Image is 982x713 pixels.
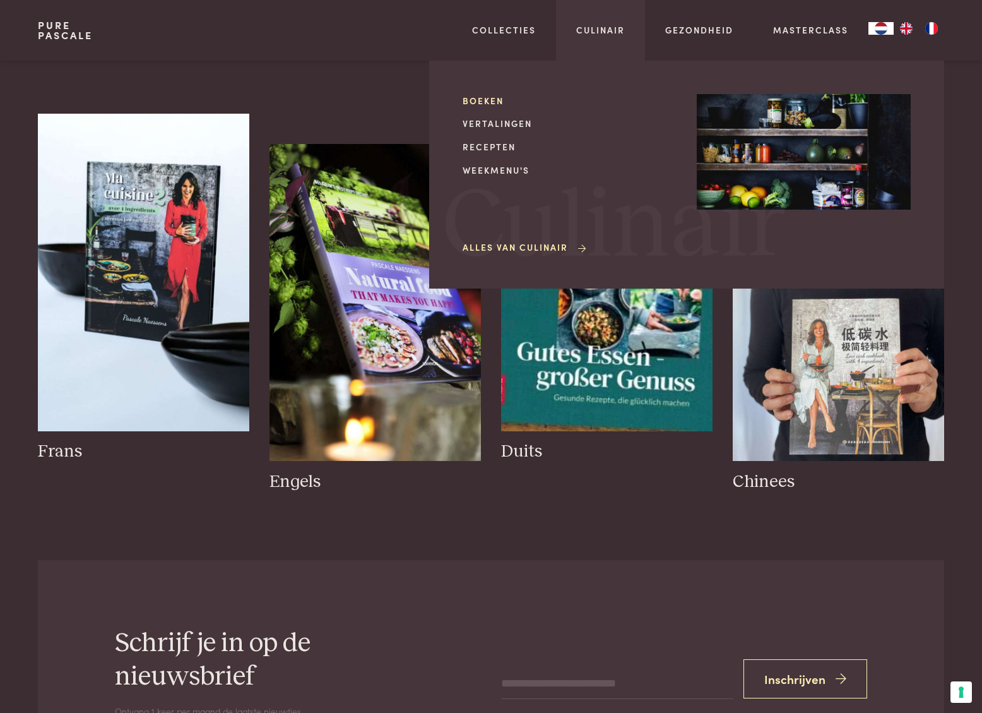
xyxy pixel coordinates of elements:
[269,144,481,462] img: boek-engels-pascale-naessens-vertalingen
[868,22,894,35] div: Language
[463,140,677,153] a: Recepten
[919,22,944,35] a: FR
[743,659,867,699] button: Inschrijven
[38,114,249,431] img: pascale-naessens-boek-boeken-DSCF0007
[38,20,93,40] a: PurePascale
[38,441,249,463] h3: Frans
[733,471,944,493] h3: Chinees
[773,23,848,37] a: Masterclass
[950,681,972,703] button: Uw voorkeuren voor toestemming voor trackingtechnologieën
[665,23,733,37] a: Gezondheid
[442,179,786,275] span: Culinair
[115,627,404,694] h2: Schrijf je in op de nieuwsbrief
[269,471,481,493] h3: Engels
[269,144,481,493] a: boek-engels-pascale-naessens-vertalingen Engels
[868,22,894,35] a: NL
[576,23,625,37] a: Culinair
[733,144,944,462] img: boek-chinees-pascale-naessens-vertalingen
[463,164,677,177] a: Weekmenu's
[463,241,588,254] a: Alles van Culinair
[894,22,944,35] ul: Language list
[733,144,944,493] a: boek-chinees-pascale-naessens-vertalingen Chinees
[868,22,944,35] aside: Language selected: Nederlands
[894,22,919,35] a: EN
[38,114,249,463] a: pascale-naessens-boek-boeken-DSCF0007 Frans
[472,23,536,37] a: Collecties
[463,94,677,107] a: Boeken
[697,94,911,210] img: Culinair
[501,441,713,463] h3: Duits
[463,117,677,130] a: Vertalingen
